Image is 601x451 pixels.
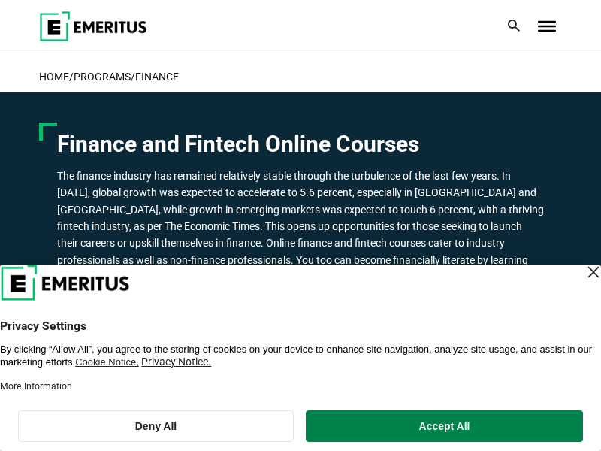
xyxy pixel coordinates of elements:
h3: The finance industry has remained relatively stable through the turbulence of the last few years.... [57,168,544,302]
a: Programs [74,71,131,83]
button: Toggle Menu [538,21,556,32]
a: Finance [135,71,179,83]
h2: / / [39,61,562,92]
a: home [39,71,69,83]
h1: Finance and Fintech Online Courses [57,130,544,159]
